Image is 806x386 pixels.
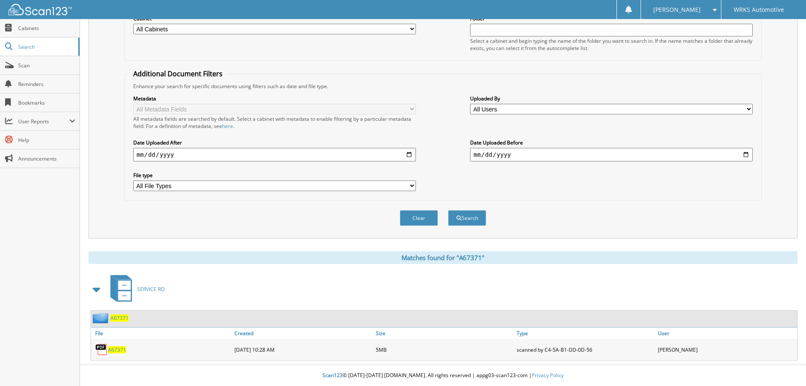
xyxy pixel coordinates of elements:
div: Matches found for "A67371" [88,251,798,264]
label: Date Uploaded After [133,139,416,146]
label: Metadata [133,95,416,102]
span: Bookmarks [18,99,75,106]
span: User Reports [18,118,69,125]
span: Cabinets [18,25,75,32]
legend: Additional Document Filters [129,69,227,78]
span: Search [18,43,74,50]
label: Uploaded By [470,95,753,102]
a: Size [374,328,515,339]
div: All metadata fields are searched by default. Select a cabinet with metadata to enable filtering b... [133,115,416,130]
a: User [656,328,797,339]
a: SERVICE RO [105,272,165,306]
span: Reminders [18,81,75,88]
span: SERVICE RO [137,286,165,293]
a: A67371 [108,346,126,353]
div: scanned by C4-5A-B1-DD-0D-56 [514,341,656,358]
img: PDF.png [95,343,108,356]
button: Search [448,210,486,226]
div: [DATE] 10:28 AM [232,341,374,358]
span: Announcements [18,155,75,162]
div: [PERSON_NAME] [656,341,797,358]
input: end [470,148,753,161]
input: start [133,148,416,161]
img: folder2.png [93,313,110,323]
label: Date Uploaded Before [470,139,753,146]
a: A67371 [110,314,129,322]
span: WRKS Automotive [734,7,784,12]
img: scan123-logo-white.svg [8,4,72,15]
a: Type [514,328,656,339]
div: Enhance your search for specific documents using filters such as date and file type. [129,83,757,90]
div: © [DATE]-[DATE] [DOMAIN_NAME]. All rights reserved | appg03-scan123-com | [80,365,806,386]
label: File type [133,172,416,179]
a: Privacy Policy [532,372,564,379]
iframe: Chat Widget [764,345,806,386]
span: Scan [18,62,75,69]
button: Clear [400,210,438,226]
div: Select a cabinet and begin typing the name of the folder you want to search in. If the name match... [470,37,753,52]
a: Created [232,328,374,339]
span: [PERSON_NAME] [653,7,701,12]
a: here [222,122,233,130]
span: Scan123 [322,372,343,379]
div: 5MB [374,341,515,358]
span: Help [18,136,75,144]
a: File [91,328,232,339]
